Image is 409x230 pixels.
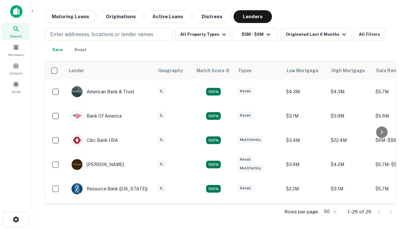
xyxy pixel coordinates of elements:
td: $4.2M [328,152,372,177]
th: Low Mortgage [283,62,328,80]
span: Saved [12,89,21,94]
div: Geography [158,67,183,74]
th: Lender [65,62,154,80]
img: picture [72,183,82,194]
a: Search [2,23,30,40]
td: $3.9M [328,104,372,128]
div: Low Mortgage [287,67,318,74]
div: Matching Properties: 4, hasApolloMatch: undefined [206,185,221,193]
div: IL [158,185,166,192]
div: Bank Of America [71,110,122,122]
button: Active Loans [145,10,190,23]
span: Search [10,34,22,39]
th: High Mortgage [328,62,372,80]
div: IL [158,160,166,168]
button: All Filters [353,28,385,41]
button: Save your search to get updates of matches that match your search criteria. [47,43,68,56]
div: 50 [321,207,337,216]
a: Borrowers [2,41,30,58]
div: Types [238,67,251,74]
img: picture [72,111,82,121]
div: Retail [237,112,253,119]
p: Enter addresses, locations or lender names [50,31,153,38]
th: Geography [154,62,193,80]
div: Lender [69,67,84,74]
button: Distress [193,10,231,23]
button: Lenders [234,10,272,23]
div: Matching Properties: 7, hasApolloMatch: undefined [206,88,221,96]
div: Retail [237,88,253,95]
span: Borrowers [8,52,24,57]
div: IL [158,88,166,95]
a: Contacts [2,60,30,77]
button: $5M - $6M [233,28,278,41]
th: Types [234,62,283,80]
div: Retail [237,156,253,163]
button: Reset [70,43,91,56]
td: $3.1M [283,104,328,128]
iframe: Chat Widget [377,158,409,189]
button: Maturing Loans [45,10,96,23]
a: Saved [2,78,30,96]
div: Matching Properties: 4, hasApolloMatch: undefined [206,112,221,120]
td: $3.1M [328,177,372,201]
p: Rows per page: [284,208,319,216]
span: Contacts [10,71,22,76]
td: $4.3M [283,80,328,104]
div: IL [158,136,166,143]
td: $4.3M [328,80,372,104]
button: All Property Types [175,28,231,41]
div: Cibc Bank USA [71,134,118,146]
div: Multifamily [237,136,263,143]
td: $3.9M [283,152,328,177]
div: Capitalize uses an advanced AI algorithm to match your search with the best lender. The match sco... [197,67,230,74]
div: Retail [237,185,253,192]
div: Originated Last 6 Months [286,31,348,38]
div: IL [158,112,166,119]
img: picture [72,159,82,170]
p: 1–26 of 26 [348,208,371,216]
div: Multifamily [237,165,263,172]
td: $19.4M [328,201,372,225]
div: Resource Bank ([US_STATE]) [71,183,148,195]
div: High Mortgage [331,67,365,74]
img: picture [72,86,82,97]
img: picture [72,135,82,146]
td: $22.4M [328,128,372,152]
div: [PERSON_NAME] [71,159,124,170]
button: Originated Last 6 Months [281,28,351,41]
div: American Bank & Trust [71,86,135,97]
td: $19.4M [283,201,328,225]
td: $3.4M [283,128,328,152]
button: Originations [99,10,143,23]
h6: Match Score [197,67,228,74]
th: Capitalize uses an advanced AI algorithm to match your search with the best lender. The match sco... [193,62,234,80]
div: Matching Properties: 4, hasApolloMatch: undefined [206,161,221,168]
div: Matching Properties: 4, hasApolloMatch: undefined [206,136,221,144]
button: Enter addresses, locations or lender names [45,28,173,41]
td: $2.2M [283,177,328,201]
img: capitalize-icon.png [10,5,22,18]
